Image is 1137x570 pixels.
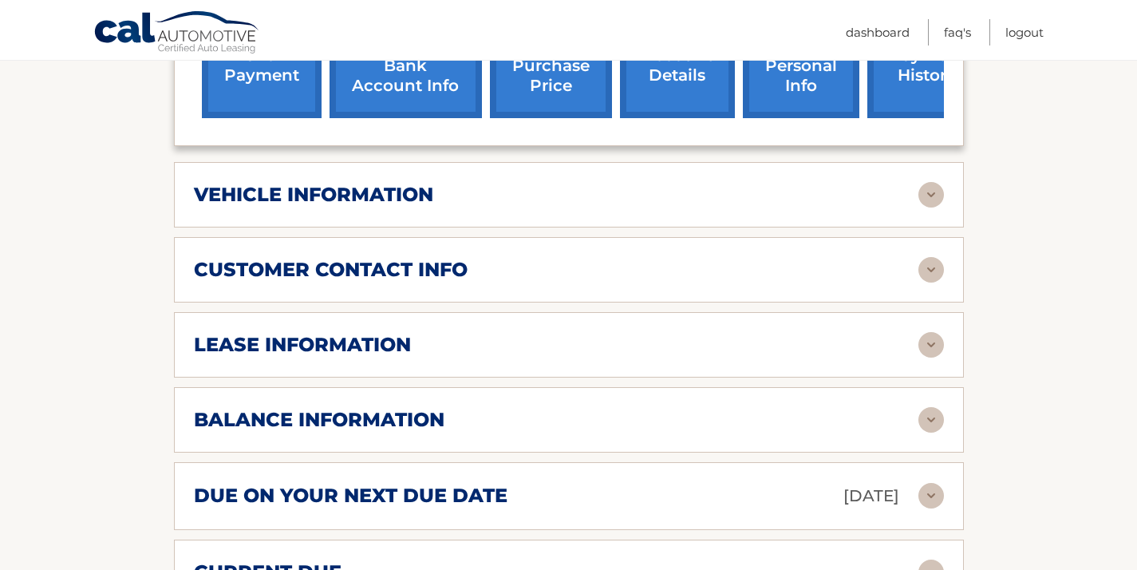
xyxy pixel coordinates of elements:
[93,10,261,57] a: Cal Automotive
[330,14,482,118] a: Add/Remove bank account info
[194,408,444,432] h2: balance information
[843,482,899,510] p: [DATE]
[918,407,944,433] img: accordion-rest.svg
[867,14,987,118] a: payment history
[918,182,944,208] img: accordion-rest.svg
[194,333,411,357] h2: lease information
[743,14,859,118] a: update personal info
[944,19,971,46] a: FAQ's
[202,14,322,118] a: make a payment
[1005,19,1044,46] a: Logout
[194,258,468,282] h2: customer contact info
[194,183,433,207] h2: vehicle information
[918,332,944,358] img: accordion-rest.svg
[194,484,507,508] h2: due on your next due date
[918,257,944,283] img: accordion-rest.svg
[846,19,910,46] a: Dashboard
[620,14,735,118] a: account details
[918,483,944,509] img: accordion-rest.svg
[490,14,612,118] a: request purchase price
